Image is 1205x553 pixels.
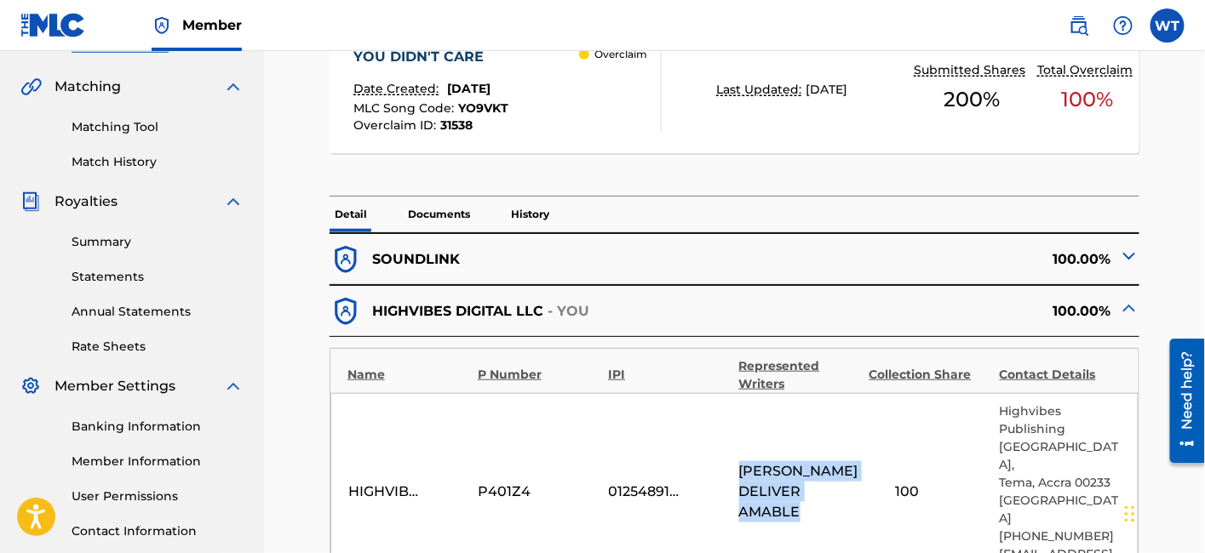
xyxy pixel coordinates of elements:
[594,47,647,62] p: Overclaim
[1120,471,1205,553] iframe: Chat Widget
[72,233,244,251] a: Summary
[944,84,1001,115] span: 200 %
[999,402,1121,438] p: Highvibes Publishing
[739,357,861,393] div: Represented Writers
[735,295,1140,328] div: 100.00%
[72,338,244,356] a: Rate Sheets
[716,81,806,99] p: Last Updated:
[1150,9,1185,43] div: User Menu
[999,527,1121,545] p: [PHONE_NUMBER]
[478,366,600,384] div: P Number
[372,249,460,270] p: SOUNDLINK
[353,80,443,98] p: Date Created:
[806,82,847,97] span: [DATE]
[1069,15,1089,36] img: search
[1038,61,1138,79] p: Total Overclaim
[458,100,508,116] span: YO9VKT
[223,191,244,212] img: expand
[1106,9,1140,43] div: Help
[20,77,42,97] img: Matching
[403,197,475,232] p: Documents
[869,366,991,384] div: Collection Share
[72,522,244,540] a: Contact Information
[72,418,244,436] a: Banking Information
[735,243,1140,276] div: 100.00%
[72,303,244,321] a: Annual Statements
[55,191,118,212] span: Royalties
[72,487,244,505] a: User Permissions
[608,366,730,384] div: IPI
[1119,246,1139,266] img: expand-cell-toggle
[330,26,1139,153] a: YOU DIDN'T CAREDate Created:[DATE]MLC Song Code:YO9VKTOverclaim ID:31538 OverclaimLast Updated:[D...
[353,117,440,133] span: Overclaim ID :
[915,61,1030,79] p: Submitted Shares
[20,13,86,37] img: MLC Logo
[999,492,1121,527] p: [GEOGRAPHIC_DATA]
[182,15,242,35] span: Member
[330,243,362,276] img: dfb38c8551f6dcc1ac04.svg
[55,376,175,396] span: Member Settings
[999,474,1121,492] p: Tema, Accra 00233
[1125,488,1135,539] div: Drag
[55,77,121,97] span: Matching
[1062,84,1114,115] span: 100 %
[330,295,362,328] img: dfb38c8551f6dcc1ac04.svg
[353,100,458,116] span: MLC Song Code :
[330,197,372,232] p: Detail
[440,117,473,133] span: 31538
[72,153,244,171] a: Match History
[372,301,543,322] p: HIGHVIBES DIGITAL LLC
[1000,366,1122,384] div: Contact Details
[1119,298,1139,318] img: expand-cell-toggle
[347,366,469,384] div: Name
[223,376,244,396] img: expand
[506,197,554,232] p: History
[20,191,41,212] img: Royalties
[739,461,861,522] span: [PERSON_NAME] DELIVER AMABLE
[223,77,244,97] img: expand
[1113,15,1133,36] img: help
[999,438,1121,474] p: [GEOGRAPHIC_DATA],
[353,47,508,67] div: YOU DIDN'T CARE
[72,453,244,470] a: Member Information
[447,81,491,96] span: [DATE]
[1157,333,1205,470] iframe: Resource Center
[72,268,244,286] a: Statements
[72,118,244,136] a: Matching Tool
[1062,9,1096,43] a: Public Search
[20,376,41,396] img: Member Settings
[152,15,172,36] img: Top Rightsholder
[548,301,590,322] p: - YOU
